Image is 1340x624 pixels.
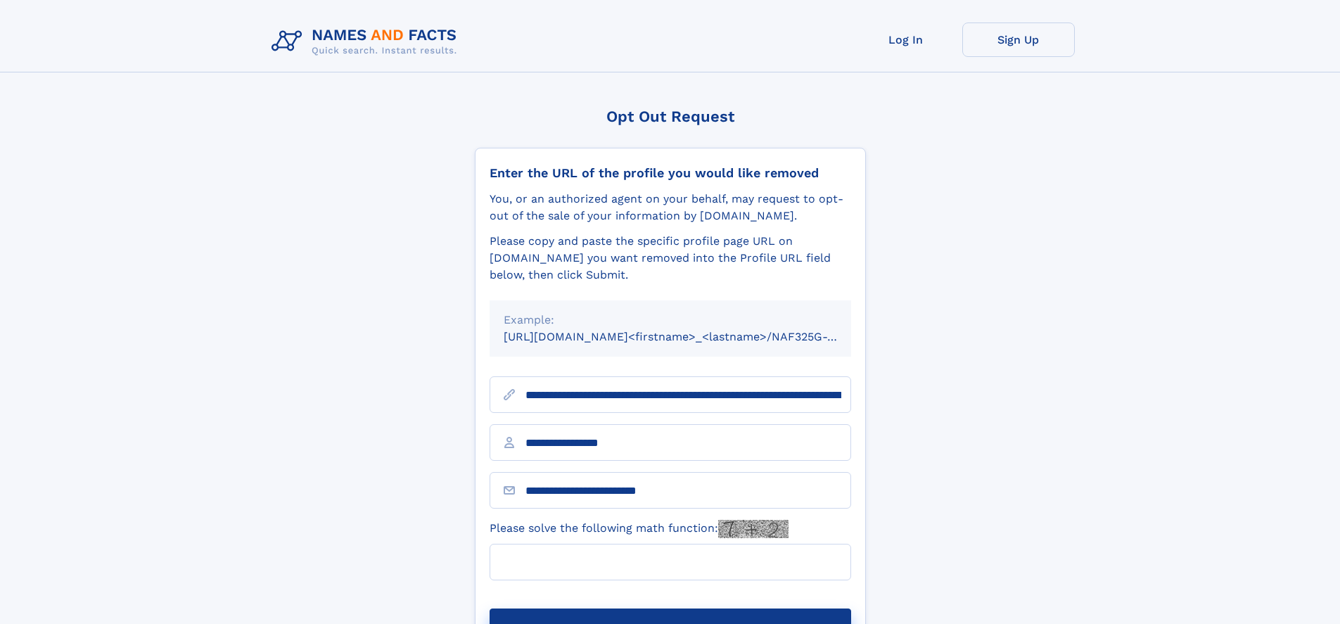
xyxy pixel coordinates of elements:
div: You, or an authorized agent on your behalf, may request to opt-out of the sale of your informatio... [490,191,851,224]
div: Opt Out Request [475,108,866,125]
a: Sign Up [962,23,1075,57]
div: Please copy and paste the specific profile page URL on [DOMAIN_NAME] you want removed into the Pr... [490,233,851,284]
div: Example: [504,312,837,329]
div: Enter the URL of the profile you would like removed [490,165,851,181]
small: [URL][DOMAIN_NAME]<firstname>_<lastname>/NAF325G-xxxxxxxx [504,330,878,343]
label: Please solve the following math function: [490,520,789,538]
img: Logo Names and Facts [266,23,468,61]
a: Log In [850,23,962,57]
